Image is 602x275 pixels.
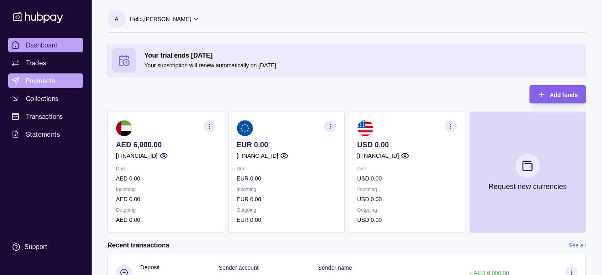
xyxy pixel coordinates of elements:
[357,164,457,173] p: Due
[357,206,457,215] p: Outgoing
[318,264,352,271] p: Sender name
[26,129,60,139] span: Statements
[8,91,83,106] a: Collections
[357,140,457,149] p: USD 0.00
[237,174,336,183] p: EUR 0.00
[144,51,581,60] h2: Your trial ends [DATE]
[488,182,567,191] p: Request new currencies
[8,238,83,256] a: Support
[357,215,457,224] p: USD 0.00
[357,151,399,160] p: [FINANCIAL_ID]
[115,15,118,24] p: A
[26,58,46,68] span: Trades
[568,241,586,250] a: See all
[116,120,132,136] img: ae
[116,195,216,204] p: AED 0.00
[237,151,279,160] p: [FINANCIAL_ID]
[116,206,216,215] p: Outgoing
[357,195,457,204] p: USD 0.00
[140,263,159,272] p: Deposit
[357,185,457,194] p: Incoming
[237,140,336,149] p: EUR 0.00
[357,120,373,136] img: us
[107,241,169,250] h2: Recent transactions
[237,195,336,204] p: EUR 0.00
[529,85,586,103] button: Add funds
[26,112,63,121] span: Transactions
[219,264,259,271] p: Sender account
[8,56,83,70] a: Trades
[26,40,58,50] span: Dashboard
[116,215,216,224] p: AED 0.00
[357,174,457,183] p: USD 0.00
[8,109,83,124] a: Transactions
[116,185,216,194] p: Incoming
[116,174,216,183] p: AED 0.00
[237,185,336,194] p: Incoming
[26,76,55,86] span: Payments
[237,164,336,173] p: Due
[116,164,216,173] p: Due
[237,120,253,136] img: eu
[8,73,83,88] a: Payments
[237,215,336,224] p: EUR 0.00
[469,112,586,233] button: Request new currencies
[130,15,191,24] p: Hello, [PERSON_NAME]
[116,140,216,149] p: AED 6,000.00
[237,206,336,215] p: Outgoing
[116,151,158,160] p: [FINANCIAL_ID]
[550,92,578,98] span: Add funds
[8,127,83,142] a: Statements
[144,61,581,70] p: Your subscription will renew automatically on [DATE]
[8,38,83,52] a: Dashboard
[24,243,47,251] div: Support
[26,94,58,103] span: Collections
